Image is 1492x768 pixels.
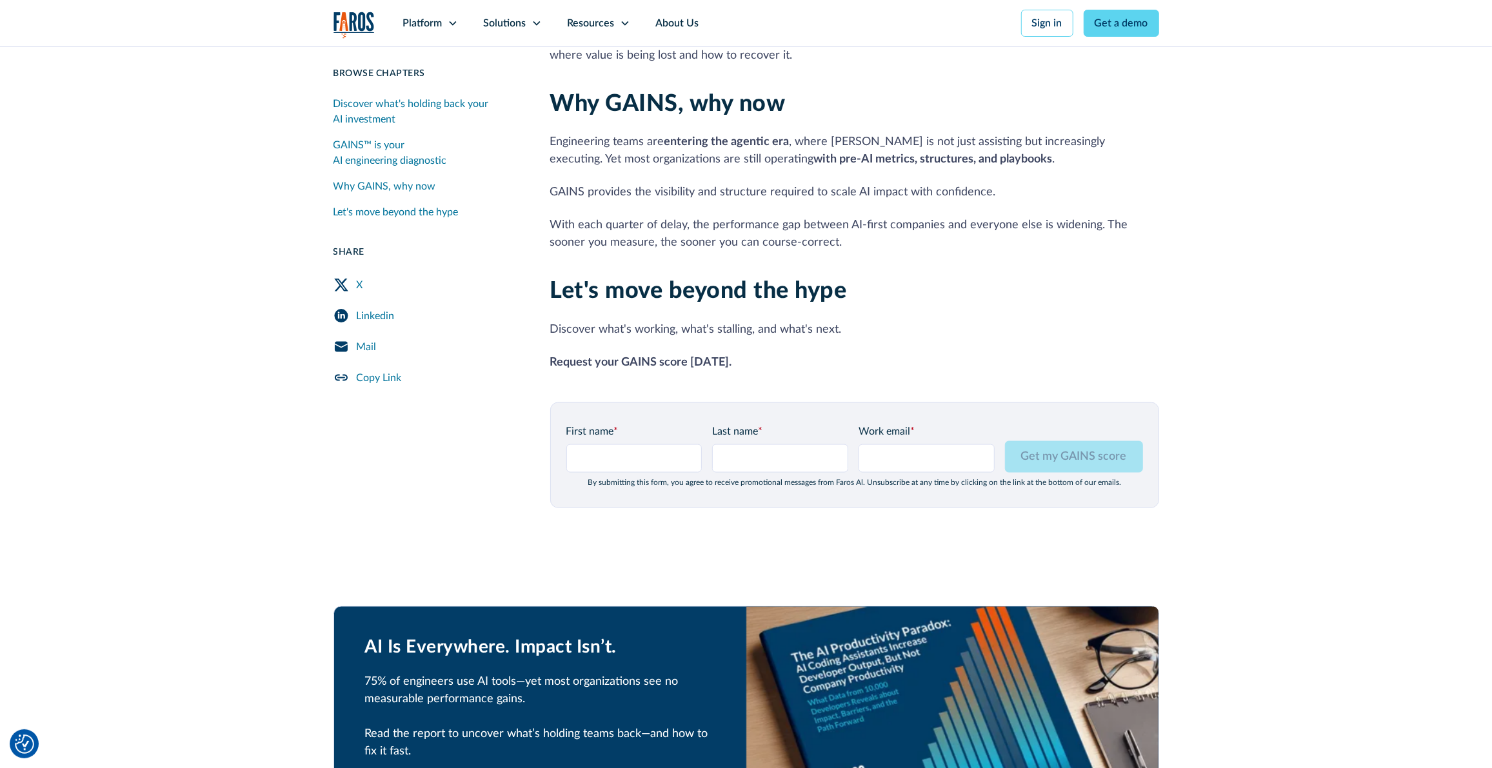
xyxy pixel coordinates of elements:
p: Unlike traditional engineering metrics, GAINS isn’t just backward-looking. It’s a that shows wher... [550,30,1159,64]
a: Mail Share [333,331,519,362]
a: LinkedIn Share [333,300,519,331]
input: Get my GAINS score [1005,441,1143,473]
h2: Why GAINS, why now [550,90,1159,118]
div: Copy Link [357,370,402,386]
div: Why GAINS, why now [333,179,436,194]
label: First name [566,424,702,439]
img: Revisit consent button [15,734,34,754]
div: Let's move beyond the hype [333,204,459,220]
a: GAINS™ is your AI engineering diagnostic [333,132,519,173]
label: Work email [859,424,995,439]
div: GAINS™ is your AI engineering diagnostic [333,137,519,168]
a: Twitter Share [333,270,519,300]
label: Last name [712,424,848,439]
div: Mail [357,339,377,355]
a: Copy Link [333,362,519,393]
a: Get a demo [1084,10,1159,37]
p: Discover what's working, what's stalling, and what's next. [550,321,1159,339]
div: Share [333,246,519,259]
a: home [333,12,375,38]
p: 75% of engineers use AI tools—yet most organizations see no measurable performance gains. Read th... [365,673,715,760]
a: Why GAINS, why now [333,173,519,199]
p: Engineering teams are , where [PERSON_NAME] is not just assisting but increasingly executing. Yet... [550,133,1159,168]
div: Platform [403,15,443,31]
a: Let's move beyond the hype [333,199,519,225]
strong: with pre-AI metrics, structures, and playbooks [814,153,1053,165]
div: Browse Chapters [333,67,519,81]
a: Sign in [1021,10,1073,37]
div: Linkedin [357,308,395,324]
div: By submitting this form, you agree to receive promotional messages from Faros Al. Unsubscribe at ... [566,478,1143,487]
div: Solutions [484,15,526,31]
h2: AI Is Everywhere. Impact Isn’t. [365,636,715,658]
p: GAINS provides the visibility and structure required to scale AI impact with confidence. [550,184,1159,201]
button: Cookie Settings [15,734,34,754]
strong: entering the agentic era [664,136,790,148]
h2: Let's move beyond the hype [550,277,1159,305]
p: With each quarter of delay, the performance gap between AI-first companies and everyone else is w... [550,217,1159,251]
img: Logo of the analytics and reporting company Faros. [333,12,375,38]
form: GAINS Page Form - mid [566,424,1143,487]
a: Discover what's holding back your AI investment [333,91,519,132]
div: X [357,277,363,293]
strong: Request your GAINS score [DATE]. [550,357,732,368]
div: Discover what's holding back your AI investment [333,96,519,127]
div: Resources [568,15,615,31]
